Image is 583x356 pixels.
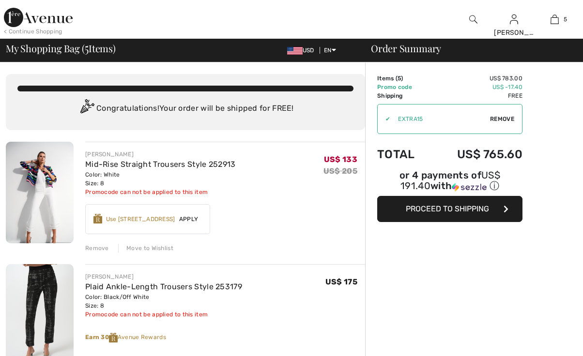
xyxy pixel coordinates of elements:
div: Remove [85,244,109,252]
div: Color: Black/Off White Size: 8 [85,293,242,310]
div: < Continue Shopping [4,27,62,36]
span: Remove [490,115,514,123]
img: Mid-Rise Straight Trousers Style 252913 [6,142,74,243]
td: US$ -17.40 [430,83,522,91]
input: Promo code [390,104,490,133]
div: Move to Wishlist [118,244,173,252]
td: Total [377,138,430,171]
div: Order Summary [359,44,577,53]
button: Proceed to Shipping [377,196,522,222]
img: Congratulation2.svg [77,99,96,119]
img: My Info [510,14,518,25]
div: or 4 payments of with [377,171,522,193]
span: Apply [175,215,202,223]
span: USD [287,47,318,54]
img: Sezzle [452,183,487,192]
strong: Earn 30 [85,334,118,341]
s: US$ 205 [323,166,357,176]
div: Avenue Rewards [85,333,365,342]
div: Congratulations! Your order will be shipped for FREE! [17,99,353,119]
span: US$ 175 [325,277,357,286]
div: or 4 payments ofUS$ 191.40withSezzle Click to learn more about Sezzle [377,171,522,196]
a: Sign In [510,15,518,24]
img: search the website [469,14,477,25]
div: [PERSON_NAME] [85,150,236,159]
div: Color: White Size: 8 [85,170,236,188]
td: Promo code [377,83,430,91]
span: My Shopping Bag ( Items) [6,44,116,53]
div: Use [STREET_ADDRESS] [106,215,175,223]
div: ✔ [378,115,390,123]
div: [PERSON_NAME] [494,28,534,38]
td: US$ 765.60 [430,138,522,171]
span: 5 [85,41,89,54]
td: US$ 783.00 [430,74,522,83]
div: Promocode can not be applied to this item [85,188,236,196]
td: Items ( ) [377,74,430,83]
span: 5 [398,75,401,82]
a: 5 [535,14,575,25]
img: US Dollar [287,47,303,55]
span: US$ 133 [324,155,357,164]
td: Free [430,91,522,100]
span: US$ 191.40 [400,169,500,192]
a: Mid-Rise Straight Trousers Style 252913 [85,160,236,169]
div: [PERSON_NAME] [85,272,242,281]
img: Reward-Logo.svg [93,214,102,223]
img: 1ère Avenue [4,8,73,27]
a: Plaid Ankle-Length Trousers Style 253179 [85,282,242,291]
span: 5 [564,15,567,24]
td: Shipping [377,91,430,100]
div: Promocode can not be applied to this item [85,310,242,319]
span: EN [324,47,336,54]
span: Proceed to Shipping [406,204,489,213]
img: Reward-Logo.svg [109,333,118,342]
img: My Bag [551,14,559,25]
